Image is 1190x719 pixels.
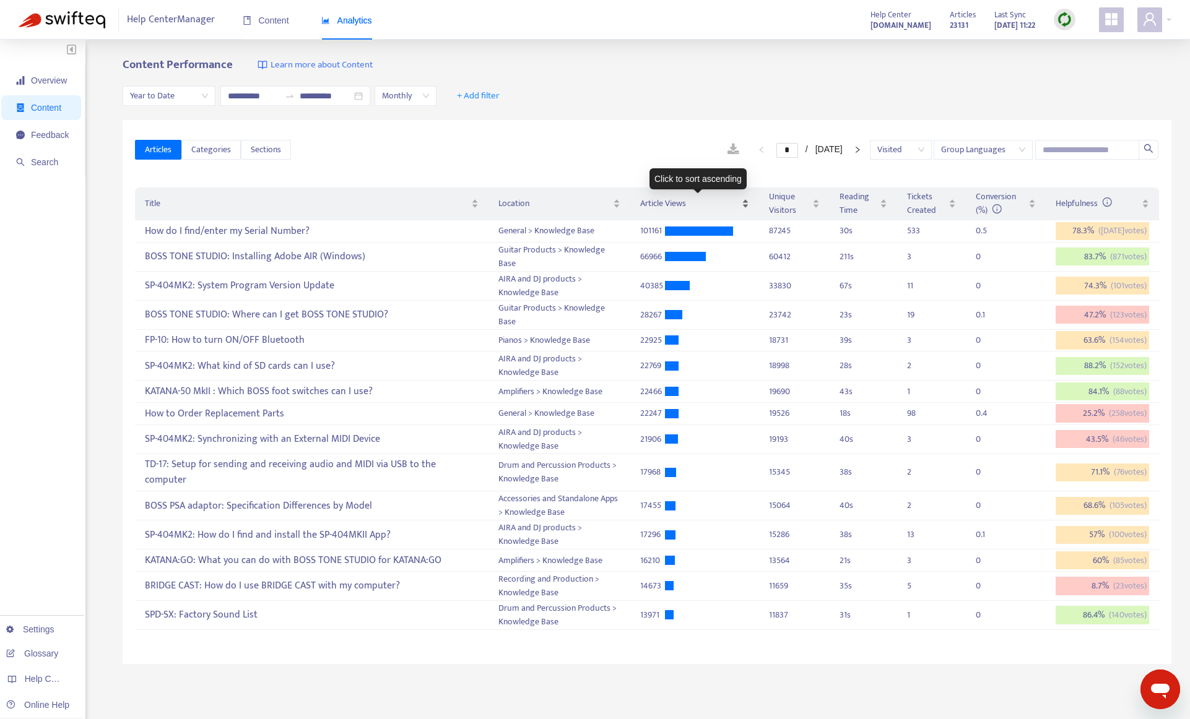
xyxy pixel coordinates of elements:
[950,19,968,32] strong: 23131
[1056,463,1149,482] div: 71.1 %
[840,579,888,593] div: 35 s
[871,19,931,32] strong: [DOMAIN_NAME]
[976,334,1001,347] div: 0
[769,250,820,264] div: 60412
[752,142,771,157] li: Previous Page
[769,499,820,512] div: 15064
[871,18,931,32] a: [DOMAIN_NAME]
[1056,357,1149,376] div: 88.2 %
[31,103,61,113] span: Content
[241,140,291,160] button: Sections
[840,407,888,420] div: 18 s
[840,359,888,372] div: 28 s
[31,130,69,140] span: Feedback
[907,465,932,479] div: 2
[640,334,665,347] div: 22925
[1110,334,1147,347] span: ( 154 votes)
[840,385,888,398] div: 43 s
[840,465,888,479] div: 38 s
[759,187,830,220] th: Unique Visitors
[640,197,739,210] span: Article Views
[489,491,630,520] td: Accessories and Standalone Apps > Knowledge Base
[145,356,479,376] div: SP-404MK2: What kind of SD cards can I use?
[640,433,665,446] div: 21906
[489,403,630,425] td: General > Knowledge Base
[1056,497,1149,515] div: 68.6 %
[1109,608,1147,622] span: ( 140 votes)
[1113,433,1147,446] span: ( 46 votes)
[640,279,665,293] div: 40385
[976,465,1001,479] div: 0
[871,8,911,22] span: Help Center
[840,308,888,322] div: 23 s
[941,140,1025,159] span: Group Languages
[907,190,946,217] span: Tickets Created
[994,19,1035,32] strong: [DATE] 11:22
[769,224,820,238] div: 87245
[145,197,469,210] span: Title
[243,15,289,25] span: Content
[776,142,843,157] li: 1/1271
[769,279,820,293] div: 33830
[321,16,330,25] span: area-chart
[769,554,820,567] div: 13564
[145,275,479,296] div: SP-404MK2: System Program Version Update
[489,187,630,220] th: Location
[258,58,373,72] a: Learn more about Content
[769,528,820,541] div: 15286
[1113,579,1147,593] span: ( 23 votes)
[1056,306,1149,324] div: 47.2 %
[1056,248,1149,266] div: 83.7 %
[848,142,867,157] li: Next Page
[640,528,665,541] div: 17296
[1113,554,1147,567] span: ( 85 votes)
[976,499,1001,512] div: 0
[1056,382,1149,401] div: 84.1 %
[145,304,479,325] div: BOSS TONE STUDIO: Where can I get BOSS TONE STUDIO?
[769,579,820,593] div: 11659
[489,520,630,549] td: AIRA and DJ products > Knowledge Base
[321,15,372,25] span: Analytics
[976,385,1001,398] div: 0
[769,190,810,217] span: Unique Visitors
[897,187,966,220] th: Tickets Created
[907,608,932,622] div: 1
[16,131,25,139] span: message
[285,91,295,101] span: to
[640,465,665,479] div: 17968
[1056,551,1149,570] div: 60 %
[243,16,251,25] span: book
[271,58,373,72] span: Learn more about Content
[16,103,25,112] span: container
[769,433,820,446] div: 19193
[145,403,479,424] div: How to Order Replacement Parts
[6,624,54,634] a: Settings
[1144,144,1153,153] span: search
[907,407,932,420] div: 98
[1111,279,1147,293] span: ( 101 votes)
[1104,12,1119,27] span: appstore
[640,608,665,622] div: 13971
[994,8,1026,22] span: Last Sync
[806,144,808,154] span: /
[1140,669,1180,709] iframe: メッセージングウィンドウの起動ボタン、進行中の会話
[976,579,1001,593] div: 0
[640,579,665,593] div: 14673
[1109,407,1147,420] span: ( 258 votes)
[769,407,820,420] div: 19526
[769,385,820,398] div: 19690
[31,75,67,85] span: Overview
[840,433,888,446] div: 40 s
[1098,224,1147,238] span: ( [DATE] votes)
[1110,250,1147,264] span: ( 871 votes)
[840,190,878,217] span: Reading Time
[1057,12,1072,27] img: sync.dc5367851b00ba804db3.png
[769,608,820,622] div: 11837
[1056,526,1149,545] div: 57 %
[976,308,1001,322] div: 0.1
[976,224,1001,238] div: 0.5
[382,87,429,105] span: Monthly
[976,554,1001,567] div: 0
[1114,465,1147,479] span: ( 76 votes)
[127,8,215,32] span: Help Center Manager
